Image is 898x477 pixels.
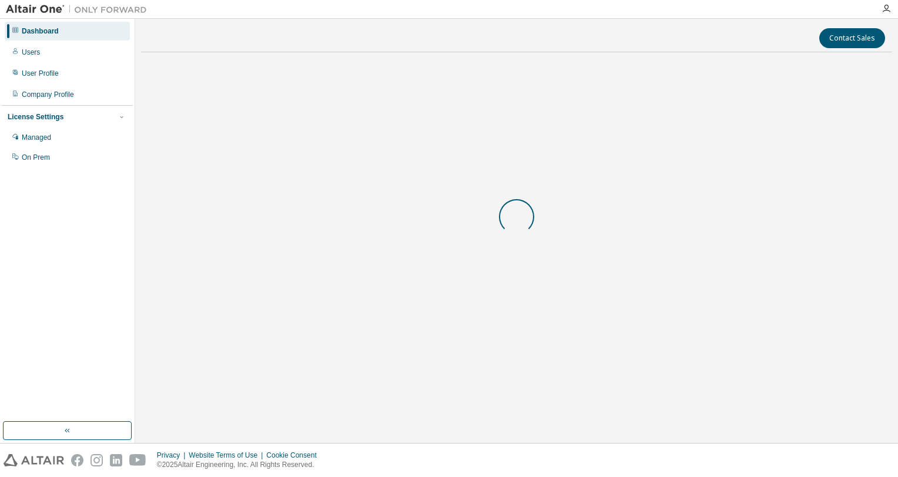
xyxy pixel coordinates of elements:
img: Altair One [6,4,153,15]
button: Contact Sales [819,28,885,48]
div: License Settings [8,112,63,122]
div: Cookie Consent [266,451,323,460]
div: Company Profile [22,90,74,99]
img: linkedin.svg [110,454,122,466]
div: User Profile [22,69,59,78]
img: facebook.svg [71,454,83,466]
img: altair_logo.svg [4,454,64,466]
img: youtube.svg [129,454,146,466]
div: Dashboard [22,26,59,36]
div: Privacy [157,451,189,460]
img: instagram.svg [91,454,103,466]
div: Managed [22,133,51,142]
div: Users [22,48,40,57]
p: © 2025 Altair Engineering, Inc. All Rights Reserved. [157,460,324,470]
div: On Prem [22,153,50,162]
div: Website Terms of Use [189,451,266,460]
